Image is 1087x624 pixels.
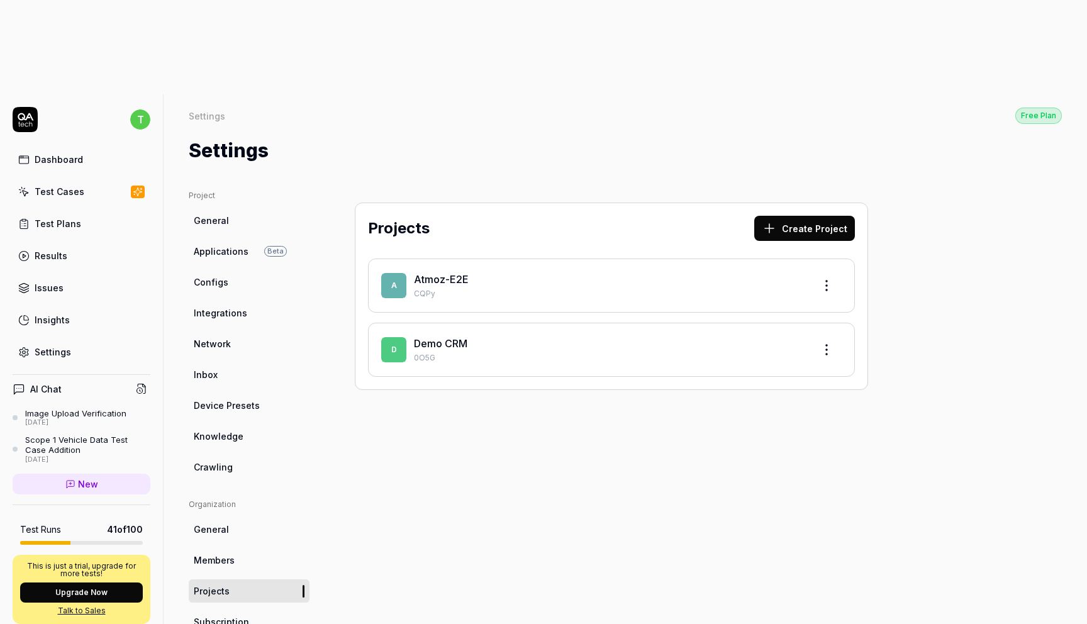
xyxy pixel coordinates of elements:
[13,435,150,464] a: Scope 1 Vehicle Data Test Case Addition[DATE]
[35,217,81,230] div: Test Plans
[189,190,309,201] div: Project
[194,214,229,227] span: General
[1015,108,1062,124] div: Free Plan
[1015,107,1062,124] button: Free Plan
[189,394,309,417] a: Device Presets
[189,455,309,479] a: Crawling
[20,562,143,577] p: This is just a trial, upgrade for more tests!
[13,308,150,332] a: Insights
[189,579,309,603] a: Projects
[194,554,235,567] span: Members
[35,185,84,198] div: Test Cases
[78,477,98,491] span: New
[189,209,309,232] a: General
[194,523,229,536] span: General
[414,288,804,299] p: CQPy
[13,179,150,204] a: Test Cases
[13,211,150,236] a: Test Plans
[189,301,309,325] a: Integrations
[35,345,71,359] div: Settings
[13,243,150,268] a: Results
[25,455,150,464] div: [DATE]
[189,270,309,294] a: Configs
[189,518,309,541] a: General
[13,276,150,300] a: Issues
[107,523,143,536] span: 41 of 100
[35,313,70,326] div: Insights
[20,605,143,616] a: Talk to Sales
[130,109,150,130] span: t
[30,382,62,396] h4: AI Chat
[25,418,126,427] div: [DATE]
[13,474,150,494] a: New
[264,246,287,257] span: Beta
[414,273,469,286] a: Atmoz-E2E
[194,584,230,598] span: Projects
[194,368,218,381] span: Inbox
[189,363,309,386] a: Inbox
[13,147,150,172] a: Dashboard
[130,107,150,132] button: t
[189,499,309,510] div: Organization
[13,408,150,427] a: Image Upload Verification[DATE]
[35,153,83,166] div: Dashboard
[194,245,248,258] span: Applications
[189,549,309,572] a: Members
[35,281,64,294] div: Issues
[35,249,67,262] div: Results
[13,340,150,364] a: Settings
[25,435,150,455] div: Scope 1 Vehicle Data Test Case Addition
[368,217,430,240] h2: Projects
[189,332,309,355] a: Network
[414,337,467,350] a: Demo CRM
[754,216,855,241] button: Create Project
[20,582,143,603] button: Upgrade Now
[194,430,243,443] span: Knowledge
[20,524,61,535] h5: Test Runs
[189,109,225,122] div: Settings
[381,273,406,298] span: A
[25,408,126,418] div: Image Upload Verification
[189,425,309,448] a: Knowledge
[194,460,233,474] span: Crawling
[194,337,231,350] span: Network
[189,240,309,263] a: ApplicationsBeta
[194,276,228,289] span: Configs
[381,337,406,362] span: D
[194,399,260,412] span: Device Presets
[189,136,269,165] h1: Settings
[414,352,804,364] p: 0O5G
[194,306,247,320] span: Integrations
